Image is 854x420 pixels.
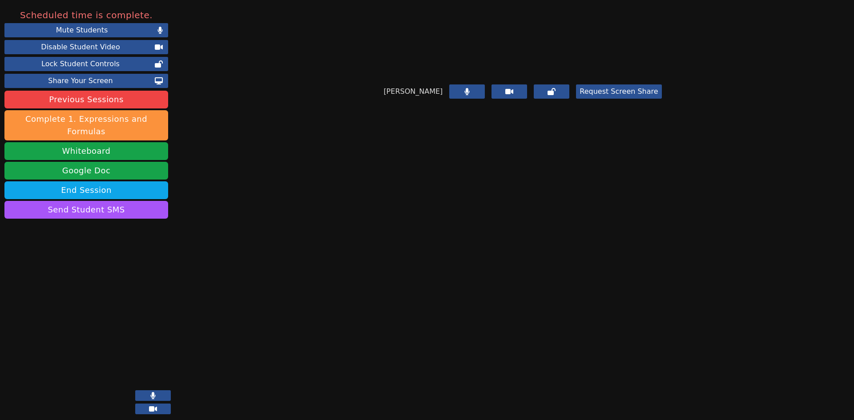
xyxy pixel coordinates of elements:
a: Google Doc [4,162,168,180]
button: Request Screen Share [576,84,661,99]
span: Scheduled time is complete. [20,9,153,21]
button: End Session [4,181,168,199]
button: Send Student SMS [4,201,168,219]
div: Mute Students [6,25,157,36]
div: Share Your Screen [6,76,155,86]
button: Lock Student Controls [4,57,168,71]
a: Previous Sessions [4,91,168,108]
button: Share Your Screen [4,74,168,88]
span: [PERSON_NAME] [383,86,443,97]
button: Complete 1. Expressions and Formulas [4,110,168,140]
div: Lock Student Controls [6,59,155,69]
button: Disable Student Video [4,40,168,54]
button: Mute Students [4,23,168,37]
button: Whiteboard [4,142,168,160]
div: Disable Student Video [6,42,155,52]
